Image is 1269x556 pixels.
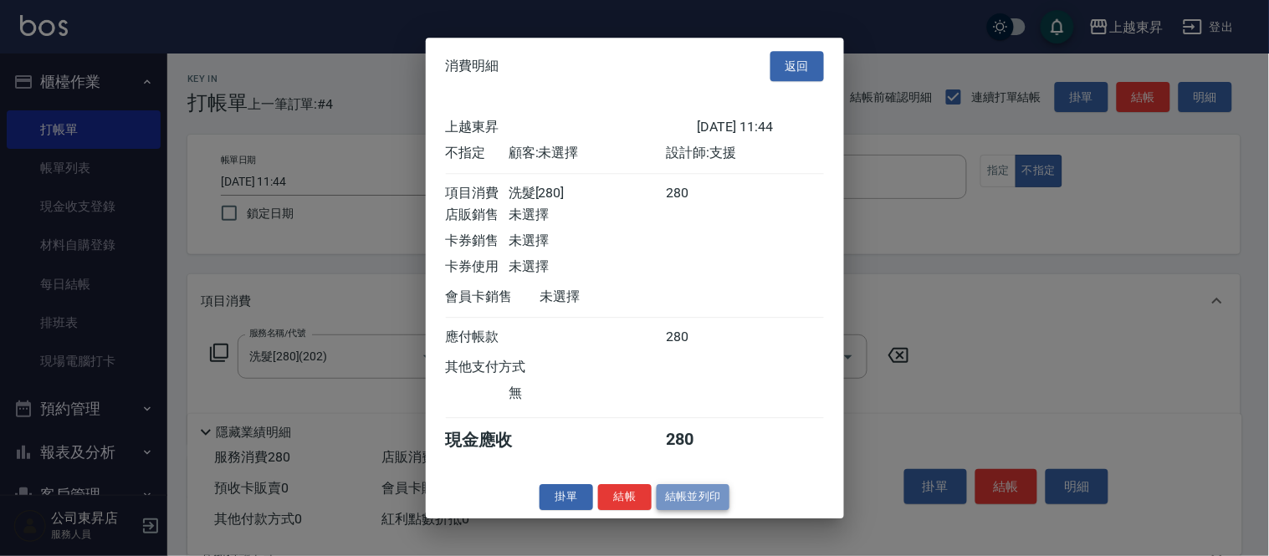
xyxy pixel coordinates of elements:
div: 其他支付方式 [446,359,572,376]
span: 消費明細 [446,58,499,74]
div: 上越東昇 [446,119,698,136]
div: 未選擇 [509,232,666,250]
div: 應付帳款 [446,329,509,346]
button: 結帳 [598,484,652,510]
div: 設計師: 支援 [666,145,823,162]
div: 不指定 [446,145,509,162]
button: 結帳並列印 [657,484,729,510]
div: 顧客: 未選擇 [509,145,666,162]
button: 返回 [770,51,824,82]
div: 280 [666,429,729,451]
div: 會員卡銷售 [446,288,540,306]
div: 洗髮[280] [509,185,666,202]
div: 店販銷售 [446,207,509,224]
button: 掛單 [540,484,593,510]
div: [DATE] 11:44 [698,119,824,136]
div: 卡券銷售 [446,232,509,250]
div: 現金應收 [446,429,540,451]
div: 280 [666,329,729,346]
div: 280 [666,185,729,202]
div: 未選擇 [540,288,698,306]
div: 未選擇 [509,258,666,276]
div: 未選擇 [509,207,666,224]
div: 卡券使用 [446,258,509,276]
div: 無 [509,385,666,402]
div: 項目消費 [446,185,509,202]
